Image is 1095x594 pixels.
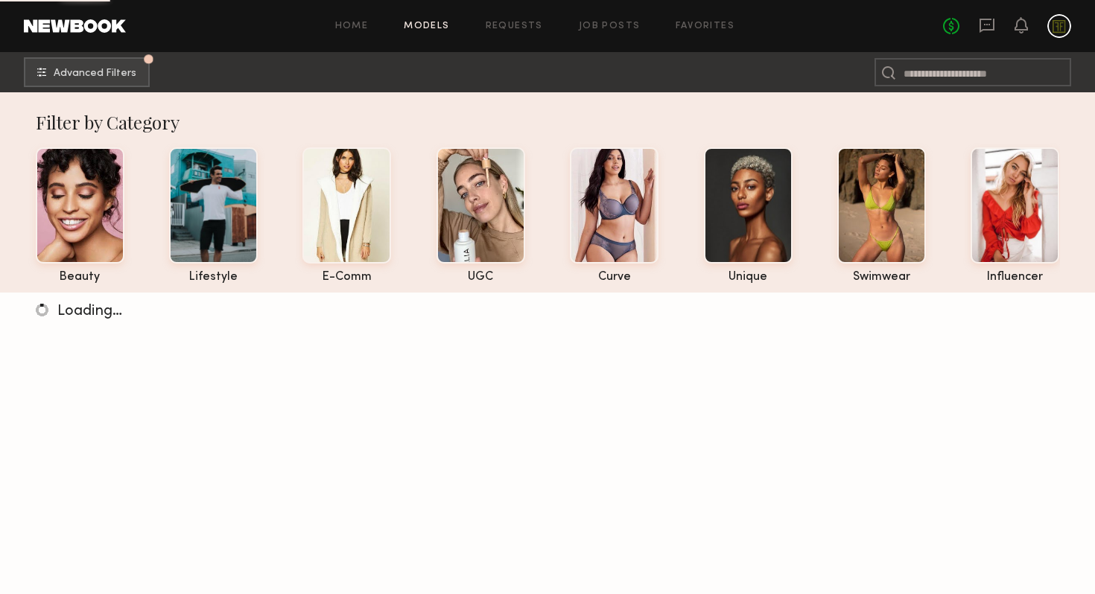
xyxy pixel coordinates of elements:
span: Advanced Filters [54,68,136,79]
a: Job Posts [579,22,641,31]
div: beauty [36,271,124,284]
button: Advanced Filters [24,57,150,87]
div: e-comm [302,271,391,284]
span: Loading… [57,304,122,319]
div: swimwear [837,271,926,284]
a: Models [404,22,449,31]
a: Favorites [676,22,734,31]
div: lifestyle [169,271,258,284]
div: UGC [437,271,525,284]
div: Filter by Category [36,110,1060,134]
div: curve [570,271,658,284]
div: unique [704,271,793,284]
div: influencer [971,271,1059,284]
a: Home [335,22,369,31]
a: Requests [486,22,543,31]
